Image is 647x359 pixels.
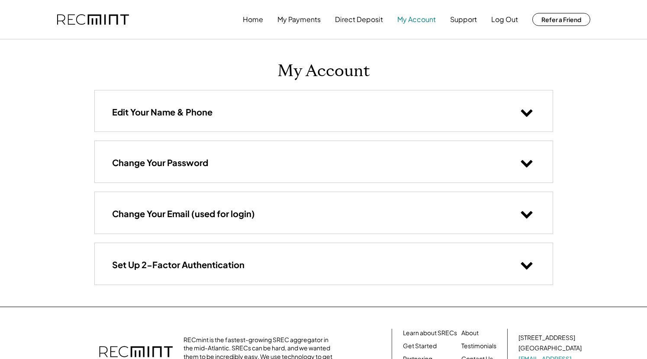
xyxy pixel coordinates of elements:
a: Learn about SRECs [403,329,457,337]
button: Home [243,11,263,28]
button: Refer a Friend [532,13,590,26]
div: [STREET_ADDRESS] [518,333,575,342]
a: About [461,329,479,337]
a: Testimonials [461,342,496,350]
button: Direct Deposit [335,11,383,28]
div: [GEOGRAPHIC_DATA] [518,344,582,353]
img: recmint-logotype%403x.png [57,14,129,25]
button: Log Out [491,11,518,28]
button: My Account [397,11,436,28]
h3: Set Up 2-Factor Authentication [112,259,245,270]
h1: My Account [277,61,370,81]
h3: Edit Your Name & Phone [112,106,212,118]
button: My Payments [277,11,321,28]
h3: Change Your Email (used for login) [112,208,255,219]
a: Get Started [403,342,437,350]
button: Support [450,11,477,28]
h3: Change Your Password [112,157,208,168]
